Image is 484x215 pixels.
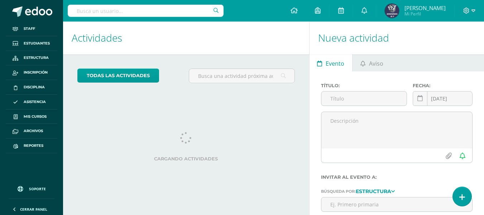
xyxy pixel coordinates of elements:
[24,41,50,46] span: Estudiantes
[29,186,46,191] span: Soporte
[310,54,352,71] a: Evento
[6,124,57,139] a: Archivos
[24,99,46,105] span: Asistencia
[6,80,57,95] a: Disciplina
[6,22,57,36] a: Staff
[326,55,344,72] span: Evento
[321,83,407,88] label: Título:
[356,188,391,195] strong: Estructura
[24,70,48,75] span: Inscripción
[77,69,159,83] a: todas las Actividades
[68,5,224,17] input: Busca un usuario...
[321,197,472,211] input: Ej. Primero primaria
[6,109,57,124] a: Mis cursos
[9,179,54,197] a: Soporte
[189,69,294,83] input: Busca una actividad próxima aquí...
[6,36,57,51] a: Estudiantes
[6,139,57,153] a: Reportes
[24,26,35,32] span: Staff
[77,156,295,162] label: Cargando actividades
[353,54,391,71] a: Aviso
[321,174,473,180] label: Invitar al evento a:
[404,11,446,17] span: Mi Perfil
[385,4,399,18] img: 8f27dc8eebfefe7da20e0527ef93de31.png
[321,92,407,106] input: Título
[413,83,473,88] label: Fecha:
[318,22,475,54] h1: Nueva actividad
[24,84,45,90] span: Disciplina
[72,22,301,54] h1: Actividades
[321,189,356,194] span: Búsqueda por:
[20,207,47,212] span: Cerrar panel
[6,51,57,66] a: Estructura
[356,188,395,193] a: Estructura
[369,55,383,72] span: Aviso
[413,92,472,106] input: Fecha de entrega
[6,95,57,109] a: Asistencia
[24,143,43,149] span: Reportes
[6,65,57,80] a: Inscripción
[24,128,43,134] span: Archivos
[24,114,47,120] span: Mis cursos
[404,4,446,11] span: [PERSON_NAME]
[24,55,49,61] span: Estructura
